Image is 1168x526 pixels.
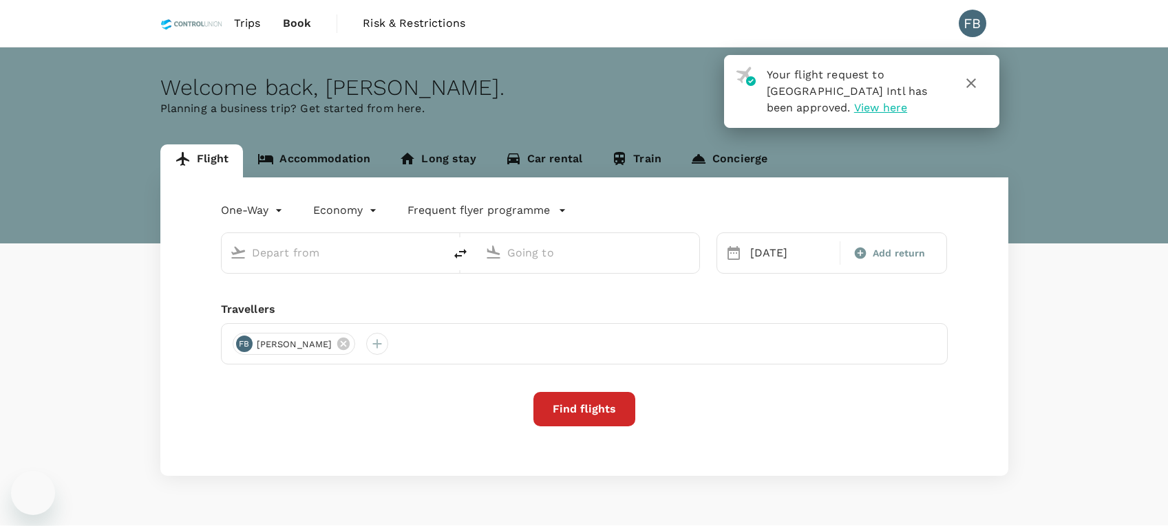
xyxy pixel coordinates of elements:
span: View here [854,101,907,114]
a: Long stay [385,144,490,177]
div: Economy [313,199,380,221]
input: Going to [507,242,670,263]
span: Your flight request to [GEOGRAPHIC_DATA] Intl has been approved. [767,68,928,114]
p: Planning a business trip? Get started from here. [160,100,1008,117]
button: Frequent flyer programme [407,202,566,219]
div: One-Way [221,199,286,221]
div: [DATE] [745,239,837,267]
a: Car rental [491,144,597,177]
div: FB [236,336,253,352]
button: Open [434,251,437,254]
div: FB [959,10,986,37]
span: Risk & Restrictions [363,15,465,32]
div: Travellers [221,301,948,318]
span: Add return [873,246,926,261]
a: Accommodation [243,144,385,177]
input: Depart from [252,242,415,263]
button: delete [444,237,477,270]
div: Welcome back , [PERSON_NAME] . [160,75,1008,100]
button: Open [690,251,692,254]
p: Frequent flyer programme [407,202,550,219]
a: Concierge [676,144,782,177]
a: Flight [160,144,244,177]
img: Control Union Malaysia Sdn. Bhd. [160,8,223,39]
span: Trips [234,15,261,32]
span: [PERSON_NAME] [248,338,341,351]
iframe: Button to launch messaging window [11,471,55,515]
img: flight-approved [736,67,756,86]
button: Find flights [533,392,635,426]
div: FB[PERSON_NAME] [233,333,356,355]
span: Book [283,15,312,32]
a: Train [597,144,676,177]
